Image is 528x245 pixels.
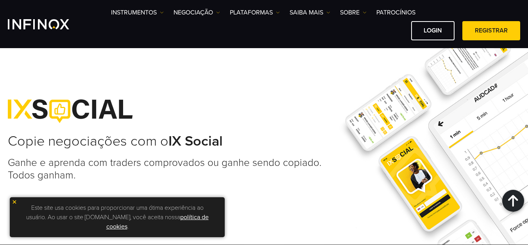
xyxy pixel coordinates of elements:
h3: Ganhe e aprenda com traders comprovados ou ganhe sendo copiado. Todos ganham. [8,157,329,181]
a: NEGOCIAÇÃO [174,8,220,17]
img: yellow close icon [12,199,17,205]
strong: IX Social [168,133,223,150]
a: SOBRE [340,8,367,17]
h2: Copie negociações com o [8,133,329,150]
a: Patrocínios [376,8,415,17]
a: PLATAFORMAS [230,8,280,17]
a: Instrumentos [111,8,164,17]
a: Registrar [462,21,520,40]
a: Saiba mais [290,8,330,17]
a: Login [411,21,455,40]
a: INFINOX Logo [8,19,88,29]
p: Este site usa cookies para proporcionar uma ótima experiência ao usuário. Ao usar o site [DOMAIN_... [14,201,221,233]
